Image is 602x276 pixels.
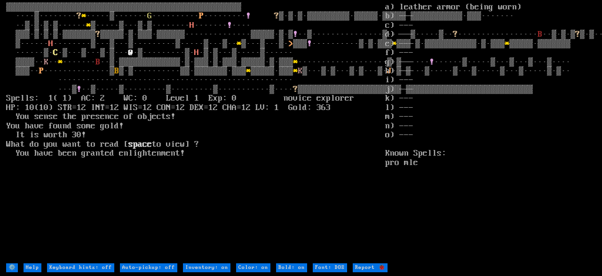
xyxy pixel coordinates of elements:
[298,66,302,76] font: K
[194,48,199,57] font: H
[114,66,119,76] font: B
[276,263,307,272] input: Bold: on
[44,57,48,67] font: K
[120,263,177,272] input: Auto-pickup: off
[236,263,270,272] input: Color: on
[199,11,204,21] font: P
[48,39,53,48] font: H
[128,48,133,57] font: @
[128,140,152,149] b: space
[183,263,230,272] input: Inventory: on
[246,11,251,21] font: !
[313,263,347,272] input: Font: DOS
[95,57,100,67] font: B
[293,30,298,39] font: !
[39,66,44,76] font: P
[307,39,312,48] font: !
[24,263,41,272] input: Help
[353,263,388,272] input: Report 🐞
[6,263,18,272] input: ⚙️
[95,30,100,39] font: ?
[147,11,152,21] font: G
[274,11,279,21] font: ?
[77,11,81,21] font: ?
[293,85,298,94] font: ?
[227,21,232,30] font: !
[288,39,293,48] font: >
[53,48,58,57] font: C
[77,85,81,94] font: !
[47,263,114,272] input: Keyboard hints: off
[190,21,194,30] font: H
[6,3,385,262] larn: ▒▒▒▒▒▒▒▒▒▒▒▒▒▒▒▒▒▒▒▒▒▒▒▒▒▒▒▒▒▒▒▒▒▒▒▒▒▒▒▒▒▒▒▒▒▒▒▒▒▒ ····▒········ ·····▒······· ·········· ·······...
[385,3,596,262] stats: a) leather armor (being worn) b) --- c) --- d) --- e) --- f) --- g) --- h) --- i) --- j) --- k) -...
